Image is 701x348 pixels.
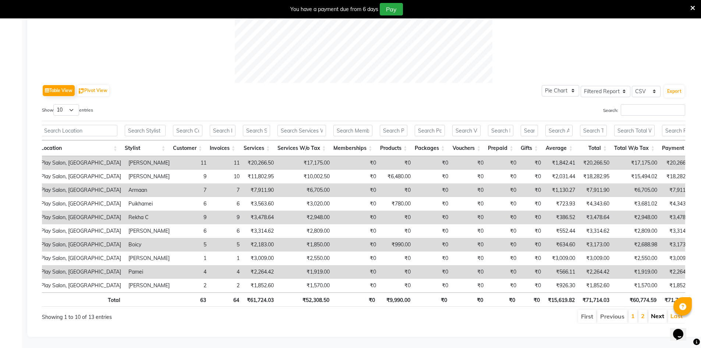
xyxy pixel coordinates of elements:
[210,279,243,292] td: 2
[277,224,333,238] td: ₹2,809.00
[37,156,125,170] td: Play Salon, [GEOGRAPHIC_DATA]
[487,292,519,307] th: ₹0
[521,125,538,136] input: Search Gifts
[613,252,661,265] td: ₹2,550.00
[520,265,545,279] td: ₹0
[576,140,610,156] th: Total: activate to sort column ascending
[487,170,520,183] td: ₹0
[43,85,75,96] button: Table View
[125,238,173,252] td: Boicy
[125,183,173,197] td: Armaan
[451,292,486,307] th: ₹0
[452,238,487,252] td: ₹0
[579,211,613,224] td: ₹3,478.64
[277,183,333,197] td: ₹6,705.00
[290,6,378,13] div: You have a payment due from 6 days
[488,125,513,136] input: Search Prepaid
[277,156,333,170] td: ₹17,175.00
[173,211,210,224] td: 9
[380,279,414,292] td: ₹0
[452,211,487,224] td: ₹0
[452,252,487,265] td: ₹0
[579,265,613,279] td: ₹2,264.42
[520,156,545,170] td: ₹0
[545,125,573,136] input: Search Average
[613,292,660,307] th: ₹60,774.59
[37,170,125,183] td: Play Salon, [GEOGRAPHIC_DATA]
[210,224,243,238] td: 6
[379,292,414,307] th: ₹9,990.00
[613,211,661,224] td: ₹2,948.00
[614,125,655,136] input: Search Total W/o Tax
[452,183,487,197] td: ₹0
[613,224,661,238] td: ₹2,809.00
[452,224,487,238] td: ₹0
[77,85,109,96] button: Pivot View
[125,170,173,183] td: [PERSON_NAME]
[173,238,210,252] td: 5
[243,183,277,197] td: ₹7,911.90
[487,279,520,292] td: ₹0
[414,183,452,197] td: ₹0
[613,279,661,292] td: ₹1,570.00
[125,125,166,136] input: Search Stylist
[578,292,613,307] th: ₹71,714.03
[579,183,613,197] td: ₹7,911.90
[277,279,333,292] td: ₹1,570.00
[661,170,696,183] td: ₹18,282.95
[125,197,173,211] td: Puikhamei
[662,125,690,136] input: Search Payment
[173,183,210,197] td: 7
[37,292,124,307] th: Total
[545,252,579,265] td: ₹3,009.00
[414,238,452,252] td: ₹0
[414,224,452,238] td: ₹0
[545,156,579,170] td: ₹1,842.41
[621,104,685,116] input: Search:
[243,252,277,265] td: ₹3,009.00
[603,104,685,116] label: Search:
[173,279,210,292] td: 2
[414,292,451,307] th: ₹0
[210,156,243,170] td: 11
[610,140,658,156] th: Total W/o Tax: activate to sort column ascending
[452,156,487,170] td: ₹0
[613,238,661,252] td: ₹2,688.98
[333,170,380,183] td: ₹0
[243,125,270,136] input: Search Services
[579,238,613,252] td: ₹3,173.00
[613,156,661,170] td: ₹17,175.00
[670,319,694,341] iframe: chat widget
[37,252,125,265] td: Play Salon, [GEOGRAPHIC_DATA]
[613,183,661,197] td: ₹6,705.00
[544,292,578,307] th: ₹15,619.82
[579,170,613,183] td: ₹18,282.95
[41,125,117,136] input: Search Location
[243,224,277,238] td: ₹3,314.62
[664,85,684,98] button: Export
[125,279,173,292] td: [PERSON_NAME]
[125,252,173,265] td: [PERSON_NAME]
[520,170,545,183] td: ₹0
[380,238,414,252] td: ₹990.00
[333,238,380,252] td: ₹0
[414,156,452,170] td: ₹0
[53,104,79,116] select: Showentries
[37,265,125,279] td: Play Salon, [GEOGRAPHIC_DATA]
[487,211,520,224] td: ₹0
[411,140,449,156] th: Packages: activate to sort column ascending
[37,183,125,197] td: Play Salon, [GEOGRAPHIC_DATA]
[651,312,664,320] a: Next
[380,252,414,265] td: ₹0
[414,265,452,279] td: ₹0
[173,156,210,170] td: 11
[613,197,661,211] td: ₹3,681.02
[210,183,243,197] td: 7
[452,265,487,279] td: ₹0
[277,252,333,265] td: ₹2,550.00
[173,224,210,238] td: 6
[333,279,380,292] td: ₹0
[380,224,414,238] td: ₹0
[661,211,696,224] td: ₹3,478.64
[37,224,125,238] td: Play Salon, [GEOGRAPHIC_DATA]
